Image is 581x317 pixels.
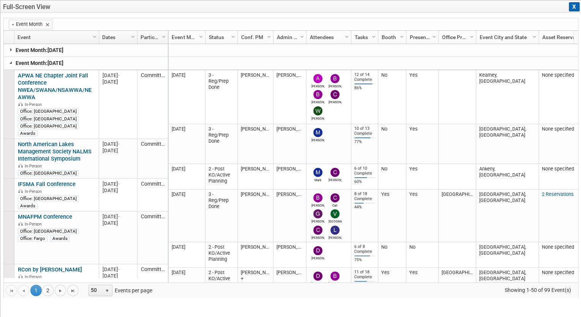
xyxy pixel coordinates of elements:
[273,268,306,315] td: [PERSON_NAME]
[118,214,120,219] span: -
[67,285,79,296] a: Go to the last page
[172,31,200,44] a: Event Month
[378,124,406,164] td: No
[438,268,476,315] td: [GEOGRAPHIC_DATA]
[18,102,23,106] img: In-Person Event
[18,285,29,296] a: Go to the previous page
[311,177,325,182] div: Mark Jacobs
[91,31,99,42] a: Column Settings
[265,31,273,42] a: Column Settings
[311,137,325,142] div: Moriya Rufer
[273,70,306,124] td: [PERSON_NAME]
[328,218,342,223] div: Vienne Guncheon
[381,31,401,44] a: Booth
[18,189,23,193] img: In-Person Event
[313,226,322,235] img: Chris Otterness
[354,85,375,91] div: 86%
[328,235,342,240] div: Lisa Odens
[50,235,70,241] div: Awards
[354,126,375,136] div: 10 of 13 Complete
[137,264,168,297] td: Committed
[55,285,66,296] a: Go to the next page
[406,164,438,189] td: Yes
[102,31,132,44] a: Dates
[25,164,44,169] span: In-Person
[160,31,168,42] a: Column Settings
[378,189,406,242] td: Yes
[330,168,339,177] img: Charles Ikenberry
[57,288,63,294] span: Go to the next page
[103,187,134,194] div: [DATE]
[79,285,160,296] span: Events per page
[354,139,375,145] div: 77%
[542,166,574,172] span: None specified
[103,266,134,273] div: [DATE]
[103,147,134,154] div: [DATE]
[169,70,205,124] td: [DATE]
[25,189,44,194] span: In-Person
[237,242,273,268] td: [PERSON_NAME]
[313,193,322,202] img: Bret Zimmerman
[311,281,325,285] div: Drew Kessler
[42,285,54,296] a: 2
[542,191,574,197] a: 2 Reservations
[205,189,237,242] td: 3 - Reg/Prep Done
[370,31,378,42] a: Column Settings
[328,99,342,104] div: Chris Furman
[399,34,405,40] span: Column Settings
[406,124,438,164] td: Yes
[103,213,134,220] div: [DATE]
[18,116,79,122] div: Office: [GEOGRAPHIC_DATA]
[378,268,406,315] td: Yes
[311,99,325,104] div: Bob Gregalunas
[18,141,92,162] a: North American Lakes Management Society NALMS International Symposium
[205,268,237,315] td: 2 - Post KO/Active Planning
[531,34,537,40] span: Column Settings
[18,130,38,136] div: Awards
[169,242,205,268] td: [DATE]
[311,218,325,223] div: Greg Thompson
[18,108,79,114] div: Office: [GEOGRAPHIC_DATA]
[313,209,322,218] img: Greg Thompson
[479,31,534,44] a: Event City and State
[70,288,76,294] span: Go to the last page
[354,166,375,176] div: 6 of 10 Complete
[241,31,268,44] a: Conf. PM
[311,255,325,260] div: Dennis McAlpine
[104,288,110,294] span: select
[476,124,538,164] td: [GEOGRAPHIC_DATA], [GEOGRAPHIC_DATA]
[313,168,322,177] img: Mark Jacobs
[313,128,322,137] img: Moriya Rufer
[25,102,44,107] span: In-Person
[354,257,375,263] div: 75%
[476,70,538,124] td: Kearney, [GEOGRAPHIC_DATA]
[569,2,579,11] button: X
[103,220,134,226] div: [DATE]
[18,235,47,241] div: Office: Fargo
[198,34,204,40] span: Column Settings
[406,242,438,268] td: No
[343,31,351,42] a: Column Settings
[299,34,305,40] span: Column Settings
[18,170,79,176] div: Office: [GEOGRAPHIC_DATA]
[30,285,42,296] span: 1
[431,34,437,40] span: Column Settings
[169,124,205,164] td: [DATE]
[469,34,475,40] span: Column Settings
[476,268,538,315] td: [GEOGRAPHIC_DATA], [GEOGRAPHIC_DATA]
[25,222,44,227] span: In-Person
[137,139,168,179] td: Committed
[406,189,438,242] td: Yes
[311,235,325,240] div: Chris Otterness
[137,179,168,211] td: Committed
[330,209,339,218] img: Vienne Guncheon
[309,31,346,44] a: Attendees
[313,106,322,115] img: Whitaker Thomas
[208,31,232,44] a: Status
[237,189,273,242] td: [PERSON_NAME]
[298,31,306,42] a: Column Settings
[103,72,134,79] div: [DATE]
[103,141,134,147] div: [DATE]
[18,196,79,202] div: Office: [GEOGRAPHIC_DATA]
[18,72,92,101] a: APWA NE Chapter Joint Fall Conference NWEA/SWANA/NSAWWA/NE AWWA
